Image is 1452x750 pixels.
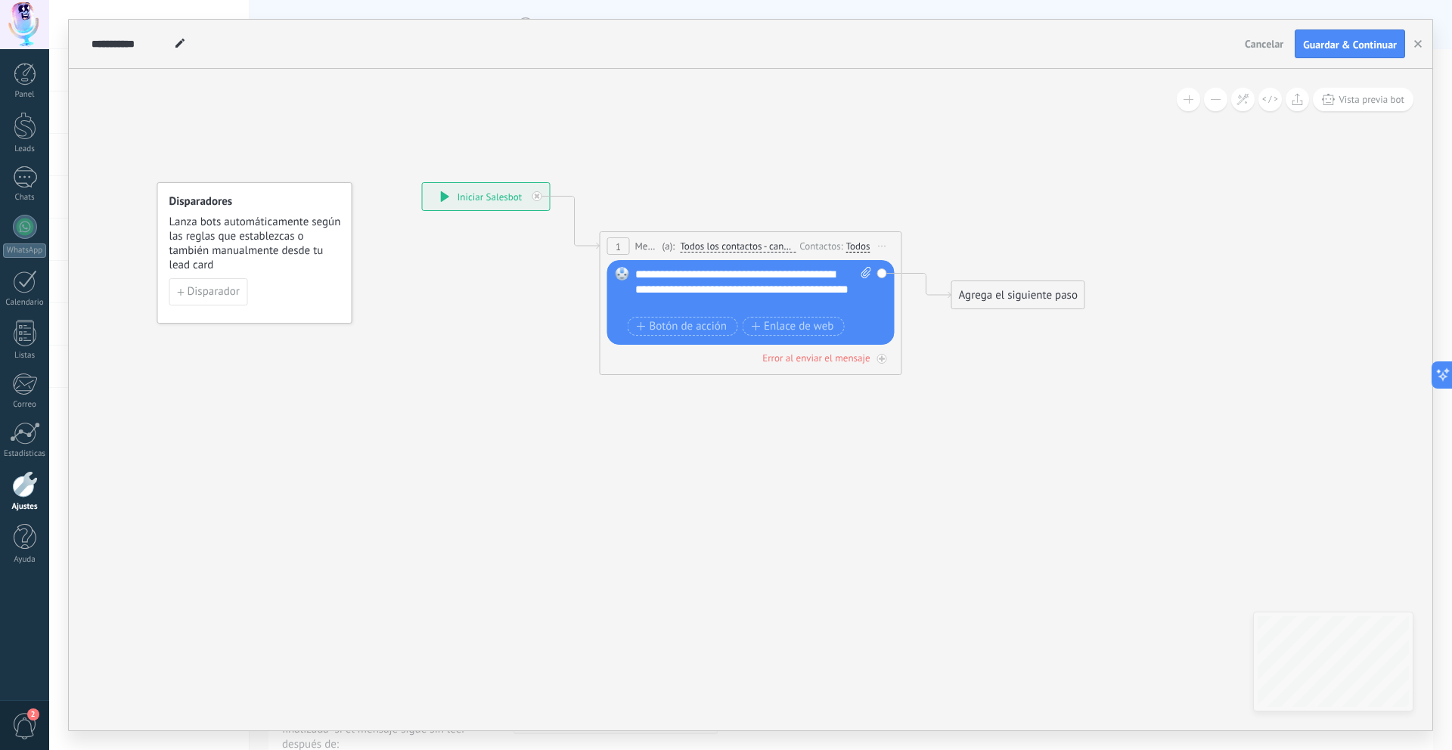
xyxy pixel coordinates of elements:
span: Lanza bots automáticamente según las reglas que establezcas o también manualmente desde tu lead card [169,215,342,272]
div: WhatsApp [3,243,46,258]
span: Disparador [188,287,240,297]
span: Cancelar [1245,37,1283,51]
h4: Disparadores [169,194,342,209]
span: Todos los contactos - canales seleccionados [680,240,796,253]
div: Estadísticas [3,449,47,459]
button: Cancelar [1239,33,1289,55]
button: Disparador [169,278,248,305]
button: Enlace de web [742,317,844,336]
span: Mensaje [635,239,659,253]
button: Botón de acción [628,317,738,336]
div: Correo [3,400,47,410]
div: Todos [846,240,870,253]
div: Listas [3,351,47,361]
button: Guardar & Continuar [1295,29,1405,58]
div: Panel [3,90,47,100]
div: Error al enviar el mensaje [762,352,870,364]
span: Vista previa bot [1339,93,1404,106]
div: Calendario [3,298,47,308]
span: 2 [27,708,39,721]
div: Leads [3,144,47,154]
div: Contactos: [799,239,845,253]
div: Ajustes [3,502,47,512]
div: Chats [3,193,47,203]
span: Guardar & Continuar [1303,39,1397,50]
span: 1 [616,240,621,253]
button: Vista previa bot [1313,88,1413,111]
div: Ayuda [3,555,47,565]
span: Enlace de web [751,321,833,333]
div: Agrega el siguiente paso [952,283,1084,308]
span: (a): [662,239,675,253]
span: Botón de acción [637,321,728,333]
div: Iniciar Salesbot [423,183,550,210]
